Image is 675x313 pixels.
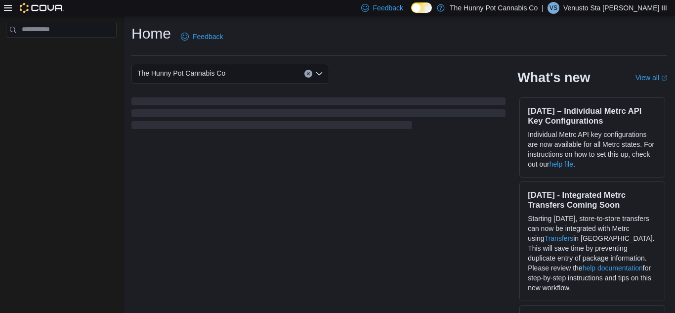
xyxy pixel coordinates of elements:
[304,70,312,78] button: Clear input
[548,2,559,14] div: Venusto Sta Maria III
[583,264,643,272] a: help documentation
[635,74,667,82] a: View allExternal link
[661,75,667,81] svg: External link
[411,2,432,13] input: Dark Mode
[177,27,227,46] a: Feedback
[193,32,223,42] span: Feedback
[563,2,667,14] p: Venusto Sta [PERSON_NAME] III
[373,3,403,13] span: Feedback
[450,2,538,14] p: The Hunny Pot Cannabis Co
[528,130,657,169] p: Individual Metrc API key configurations are now available for all Metrc states. For instructions ...
[528,190,657,210] h3: [DATE] - Integrated Metrc Transfers Coming Soon
[137,67,225,79] span: The Hunny Pot Cannabis Co
[20,3,64,13] img: Cova
[545,234,574,242] a: Transfers
[528,214,657,293] p: Starting [DATE], store-to-store transfers can now be integrated with Metrc using in [GEOGRAPHIC_D...
[549,160,573,168] a: help file
[542,2,544,14] p: |
[131,24,171,44] h1: Home
[131,99,506,131] span: Loading
[528,106,657,126] h3: [DATE] – Individual Metrc API Key Configurations
[315,70,323,78] button: Open list of options
[517,70,590,86] h2: What's new
[549,2,557,14] span: VS
[6,40,117,63] nav: Complex example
